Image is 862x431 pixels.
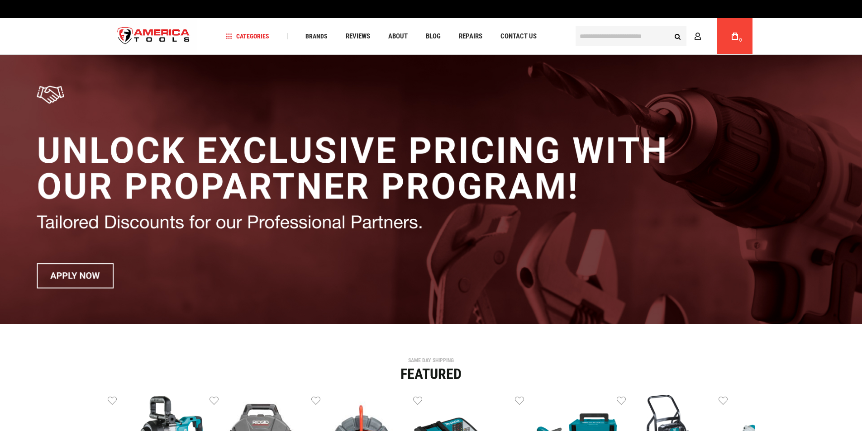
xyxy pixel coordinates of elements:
[496,30,541,43] a: Contact Us
[222,30,273,43] a: Categories
[108,367,755,381] div: Featured
[301,30,332,43] a: Brands
[384,30,412,43] a: About
[346,33,370,40] span: Reviews
[342,30,374,43] a: Reviews
[459,33,482,40] span: Repairs
[455,30,486,43] a: Repairs
[110,19,198,53] img: America Tools
[739,38,742,43] span: 0
[726,18,743,54] a: 0
[426,33,441,40] span: Blog
[108,358,755,363] div: SAME DAY SHIPPING
[110,19,198,53] a: store logo
[305,33,328,39] span: Brands
[500,33,537,40] span: Contact Us
[669,28,686,45] button: Search
[226,33,269,39] span: Categories
[422,30,445,43] a: Blog
[388,33,408,40] span: About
